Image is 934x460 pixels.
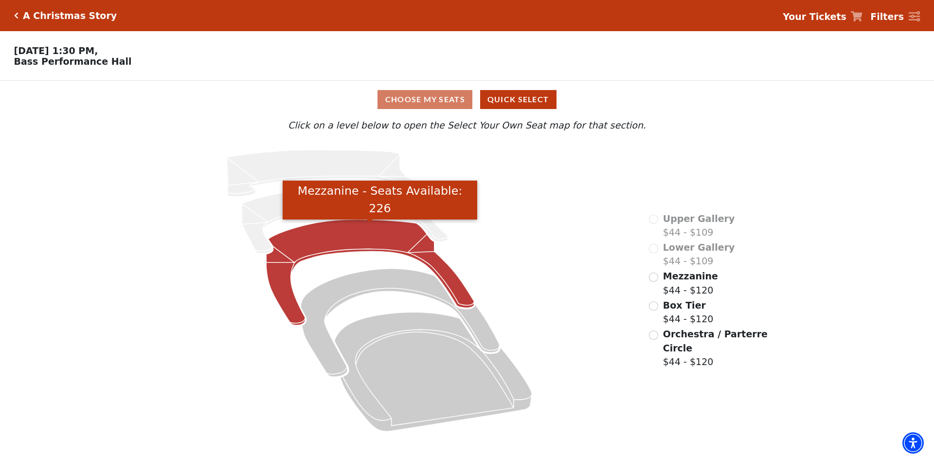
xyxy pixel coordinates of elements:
[663,271,718,281] span: Mezzanine
[870,10,920,24] a: Filters
[480,90,557,109] button: Quick Select
[663,329,768,353] span: Orchestra / Parterre Circle
[783,10,862,24] a: Your Tickets
[227,150,422,197] path: Upper Gallery - Seats Available: 0
[783,11,846,22] strong: Your Tickets
[649,301,658,311] input: Box Tier$44 - $120
[663,269,718,297] label: $44 - $120
[870,11,904,22] strong: Filters
[23,10,117,21] h5: A Christmas Story
[663,298,714,326] label: $44 - $120
[124,118,810,132] p: Click on a level below to open the Select Your Own Seat map for that section.
[649,331,658,340] input: Orchestra / Parterre Circle$44 - $120
[663,300,706,311] span: Box Tier
[14,12,18,19] a: Click here to go back to filters
[335,312,532,431] path: Orchestra / Parterre Circle - Seats Available: 121
[663,240,735,268] label: $44 - $109
[663,212,735,239] label: $44 - $109
[283,181,477,220] div: Mezzanine - Seats Available: 226
[649,273,658,282] input: Mezzanine$44 - $120
[663,242,735,253] span: Lower Gallery
[663,327,769,369] label: $44 - $120
[242,188,448,254] path: Lower Gallery - Seats Available: 0
[902,432,924,454] div: Accessibility Menu
[663,213,735,224] span: Upper Gallery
